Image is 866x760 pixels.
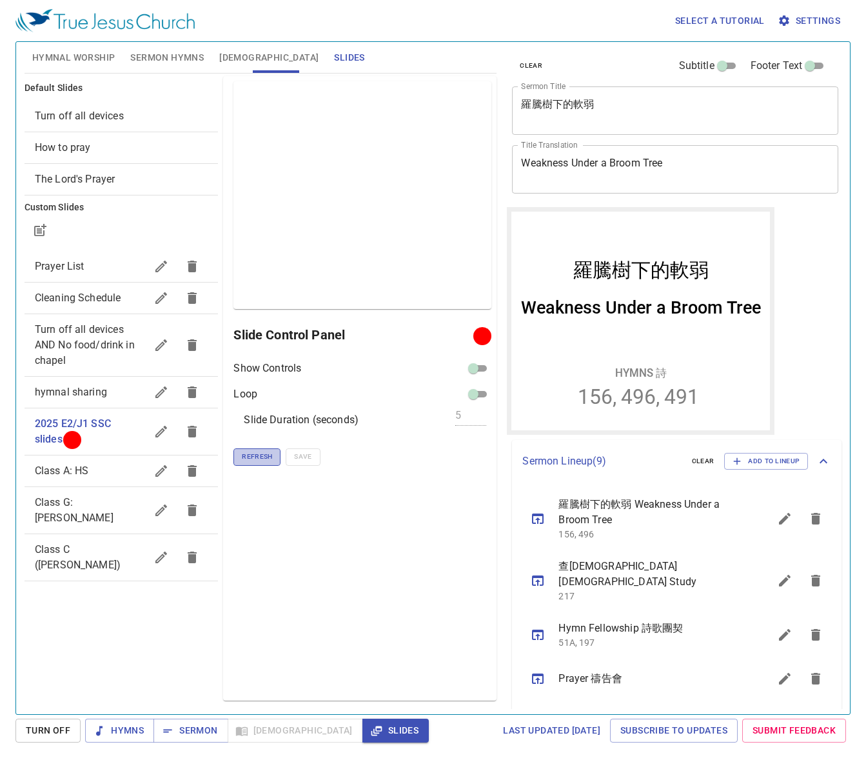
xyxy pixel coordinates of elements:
div: Sermon Lineup(9)clearAdd to Lineup [512,440,841,483]
span: Sermon Hymns [130,50,204,66]
a: Last updated [DATE] [498,719,605,743]
p: Preview Only [337,189,389,202]
span: Refresh [242,451,272,463]
button: Sermon [153,719,228,743]
h6: Custom Slides [25,201,219,215]
span: hymnal sharing [35,386,107,398]
span: Class G: Elijah [35,496,113,524]
textarea: 羅騰樹下的軟弱 [521,98,829,123]
textarea: Weakness Under a Broom Tree [521,157,829,181]
span: [DEMOGRAPHIC_DATA] [219,50,319,66]
span: 羅騰樹下的軟弱 Weakness Under a Broom Tree [558,497,738,528]
div: Turn off all devices [25,101,219,132]
div: hymnal sharing [25,377,219,408]
button: Select a tutorial [670,9,770,33]
div: Class A: HS [25,455,219,486]
span: Prayer List [35,260,84,272]
span: Cleaning Schedule [35,292,121,304]
span: Slides [373,723,418,739]
div: Class G: [PERSON_NAME] [25,487,219,534]
span: 2025 E2/J1 SSC slides [35,417,111,445]
span: Turn off all devices AND No food/drink in chapel [35,323,135,366]
p: Loop [233,386,257,402]
span: Settings [780,13,840,29]
span: Sermon [164,723,217,739]
div: How to pray [25,132,219,163]
span: Hymns [95,723,144,739]
button: Add to Lineup [724,453,808,470]
span: 查[DEMOGRAPHIC_DATA] [DEMOGRAPHIC_DATA] Study [558,559,738,590]
h6: Slide Control Panel [233,325,478,345]
span: [object Object] [35,141,91,154]
span: Hymn Fellowship 詩歌團契 [558,621,738,636]
p: Sermon Lineup ( 9 ) [522,454,681,469]
span: Prayer 禱告會 [558,671,738,686]
span: Subscribe to Updates [620,723,727,739]
span: Class C (Wang) [35,543,121,571]
p: 156, 496 [558,528,738,541]
button: clear [512,58,550,74]
button: Hymns [85,719,154,743]
span: Subtitle [679,58,714,74]
span: Select a tutorial [675,13,765,29]
span: [object Object] [35,110,124,122]
p: Slide Duration (seconds) [244,412,359,428]
span: Footer Text [751,58,803,74]
p: 51A, 197 [558,636,738,649]
span: Turn Off [26,723,70,739]
div: Turn off all devices AND No food/drink in chapel [25,314,219,376]
span: Hymnal Worship [32,50,115,66]
a: Submit Feedback [742,719,846,743]
span: [object Object] [35,173,115,185]
div: Cleaning Schedule [25,283,219,314]
img: True Jesus Church [15,9,195,32]
p: Show Controls [233,361,301,376]
div: Prayer List [25,251,219,282]
span: Slides [334,50,364,66]
div: 2025 E2/J1 SSC slides [25,408,219,455]
h6: Default Slides [25,81,219,95]
button: Turn Off [15,719,81,743]
span: Class A: HS [35,465,89,477]
span: Last updated [DATE] [503,723,600,739]
button: Slides [362,719,429,743]
button: Refresh [233,448,280,465]
div: The Lord's Prayer [25,164,219,195]
span: clear [520,60,542,72]
span: Submit Feedback [753,723,836,739]
button: Settings [775,9,845,33]
p: 217 [558,590,738,603]
iframe: from-child [507,207,774,435]
div: Class C ([PERSON_NAME]) [25,534,219,581]
a: Subscribe to Updates [610,719,738,743]
button: clear [684,454,722,469]
span: Add to Lineup [733,455,800,467]
span: clear [692,455,714,467]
